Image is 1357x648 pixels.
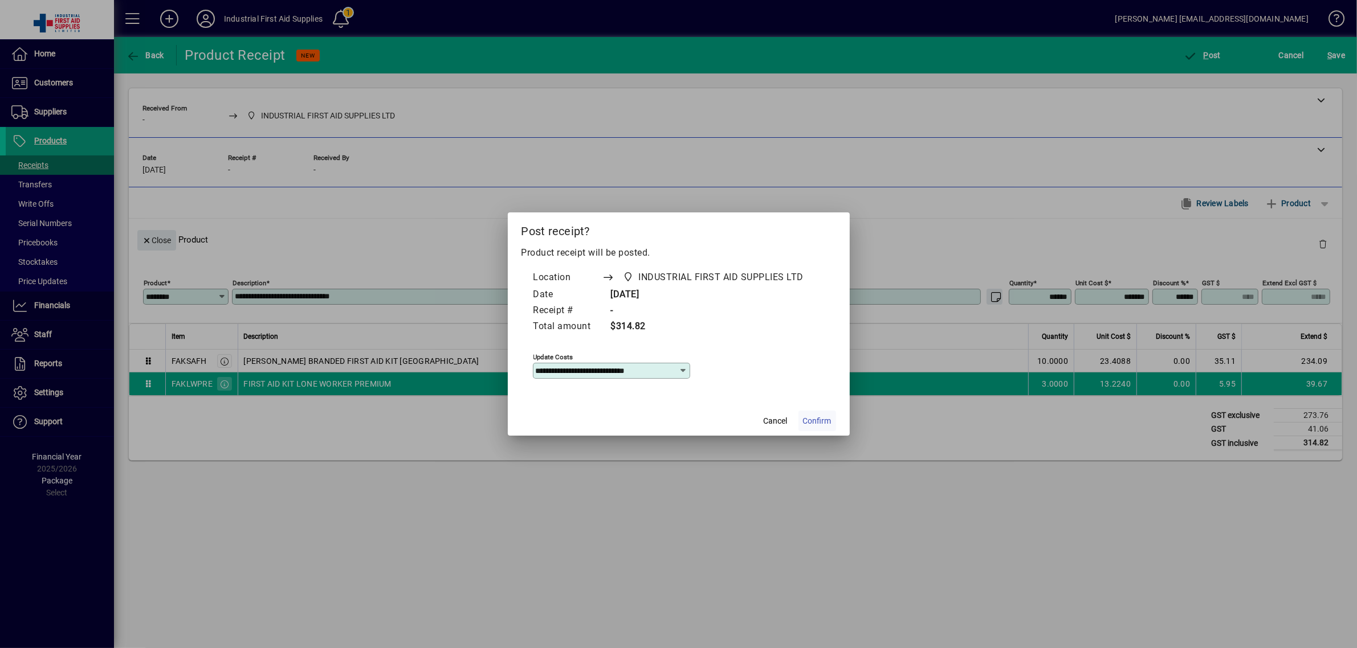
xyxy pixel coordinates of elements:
span: Cancel [764,415,788,427]
span: INDUSTRIAL FIRST AID SUPPLIES LTD [620,269,809,285]
td: Receipt # [533,303,602,319]
span: INDUSTRIAL FIRST AID SUPPLIES LTD [639,270,804,284]
td: Date [533,287,602,303]
td: $314.82 [602,319,826,335]
p: Product receipt will be posted. [521,246,836,260]
td: Total amount [533,319,602,335]
td: - [602,303,826,319]
h2: Post receipt? [508,212,850,245]
button: Confirm [798,411,836,431]
td: Location [533,269,602,287]
span: Confirm [803,415,832,427]
button: Cancel [757,411,794,431]
td: [DATE] [602,287,826,303]
mat-label: Update costs [533,353,573,361]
